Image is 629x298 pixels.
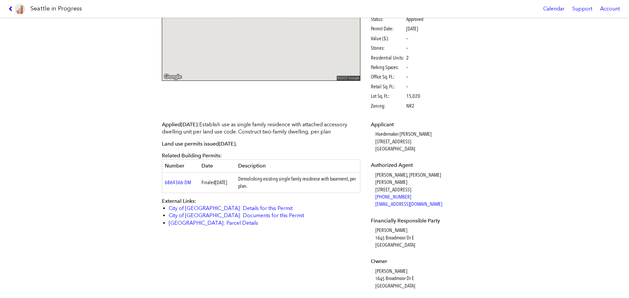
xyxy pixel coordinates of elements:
a: 6864366-DM [165,179,191,185]
a: [EMAIL_ADDRESS][DOMAIN_NAME] [375,201,442,207]
span: Permit Date: [371,25,405,32]
span: – [406,35,408,42]
span: Status: [371,16,405,23]
img: favicon-96x96.png [15,4,25,14]
h1: Seattle in Progress [30,5,82,13]
th: Date [199,160,236,172]
span: Parking Spaces: [371,64,405,71]
a: [GEOGRAPHIC_DATA]: Parcel Details [169,220,258,226]
span: Related Building Permits: [162,152,222,159]
dt: Applicant [371,121,466,128]
span: – [406,73,408,80]
dt: Authorized Agent [371,162,466,169]
th: Description [236,160,360,172]
span: – [406,83,408,90]
span: [DATE] [406,26,418,32]
span: – [406,44,408,52]
span: [DATE] [215,179,227,185]
dd: Hoedemaker [PERSON_NAME] [STREET_ADDRESS] [GEOGRAPHIC_DATA] [375,131,466,152]
span: Lot Sq. Ft.: [371,93,405,100]
p: Establish use as single family residence with attached accessory dwelling unit per land use code.... [162,121,360,136]
dt: Owner [371,258,466,265]
a: City of [GEOGRAPHIC_DATA]: Details for this Permit [169,205,293,211]
dt: Financially Responsible Party [371,217,466,224]
span: Value ($): [371,35,405,42]
span: External Links: [162,198,196,204]
span: Office Sq. Ft.: [371,73,405,80]
a: City of [GEOGRAPHIC_DATA]: Documents for this Permit [169,212,304,219]
td: Demolishing existing single famly residnece with basement, per plan. [236,172,360,193]
span: Approved [406,16,423,23]
span: 2 [406,54,409,61]
dd: [PERSON_NAME] 1645 Broadmoor Dr E [GEOGRAPHIC_DATA] [375,227,466,249]
span: Stories: [371,44,405,52]
th: Number [162,160,199,172]
span: [DATE] [181,121,198,128]
span: Zoning: [371,102,405,110]
span: 15,020 [406,93,420,100]
dd: [PERSON_NAME], [PERSON_NAME] [PERSON_NAME] [STREET_ADDRESS] [375,171,466,208]
span: Residential Units: [371,54,405,61]
span: NR2 [406,102,414,110]
span: [DATE] [219,141,236,147]
span: – [406,64,408,71]
span: Retail Sq. Ft.: [371,83,405,90]
p: Land use permits issued . [162,140,360,148]
span: Applied : [162,121,199,128]
td: Finaled [199,172,236,193]
dd: [PERSON_NAME] 1645 Broadmoor Dr E [GEOGRAPHIC_DATA] [375,268,466,289]
a: [PHONE_NUMBER] [375,194,411,200]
